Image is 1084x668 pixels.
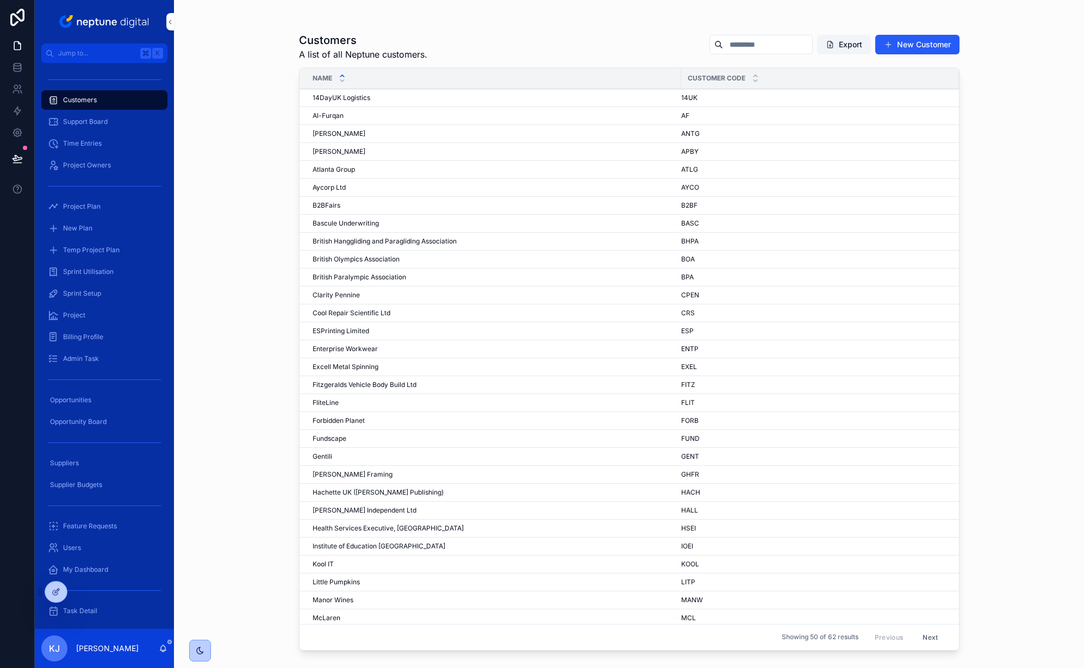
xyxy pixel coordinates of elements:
span: Cool Repair Scientific Ltd [313,309,390,317]
span: Aycorp Ltd [313,183,346,192]
a: Manor Wines [313,596,675,604]
a: ESPrinting Limited [313,327,675,335]
a: Enterprise Workwear [313,345,675,353]
a: Users [41,538,167,558]
a: Forbidden Planet [313,416,675,425]
span: GENT [681,452,699,461]
a: British Olympics Association [313,255,675,264]
span: Enterprise Workwear [313,345,378,353]
a: Hachette UK ([PERSON_NAME] Publishing) [313,488,675,497]
span: ATLG [681,165,698,174]
span: AYCO [681,183,699,192]
a: HSEI [681,524,946,533]
a: BOA [681,255,946,264]
a: Little Pumpkins [313,578,675,586]
span: Al-Furqan [313,111,344,120]
a: Project [41,305,167,325]
span: Time Entries [63,139,102,148]
a: [PERSON_NAME] Independent Ltd [313,506,675,515]
a: Sprint Utilisation [41,262,167,282]
span: Suppliers [50,459,79,467]
span: FliteLine [313,398,339,407]
a: 14DayUK Logistics [313,93,675,102]
span: Customers [63,96,97,104]
span: BPA [681,273,694,282]
span: Billing Profile [63,333,103,341]
a: AYCO [681,183,946,192]
span: Fundscape [313,434,346,443]
span: Users [63,544,81,552]
a: GENT [681,452,946,461]
a: Supplier Budgets [41,475,167,495]
p: [PERSON_NAME] [76,643,139,654]
a: Task Detail [41,601,167,621]
div: scrollable content [35,63,174,629]
a: Health Services Executive, [GEOGRAPHIC_DATA] [313,524,675,533]
span: GHFR [681,470,699,479]
span: Hachette UK ([PERSON_NAME] Publishing) [313,488,444,497]
span: Opportunities [50,396,91,404]
span: Billing Profile [63,628,103,637]
span: APBY [681,147,699,156]
button: Next [915,629,945,646]
span: Excell Metal Spinning [313,363,378,371]
a: FliteLine [313,398,675,407]
a: Excell Metal Spinning [313,363,675,371]
span: IOEI [681,542,693,551]
a: Suppliers [41,453,167,473]
button: Jump to...K [41,43,167,63]
span: Customer Code [688,74,745,83]
span: CRS [681,309,695,317]
span: Bascule Underwriting [313,219,379,228]
a: KOOL [681,560,946,569]
a: Institute of Education [GEOGRAPHIC_DATA] [313,542,675,551]
a: CRS [681,309,946,317]
a: Customers [41,90,167,110]
span: [PERSON_NAME] [313,147,365,156]
a: Bascule Underwriting [313,219,675,228]
span: CPEN [681,291,699,299]
a: Billing Profile [41,623,167,642]
a: Clarity Pennine [313,291,675,299]
a: FLIT [681,398,946,407]
span: HACH [681,488,700,497]
span: British Paralympic Association [313,273,406,282]
a: Opportunity Board [41,412,167,432]
a: Billing Profile [41,327,167,347]
span: Showing 50 of 62 results [782,633,858,642]
a: FUND [681,434,946,443]
span: Clarity Pennine [313,291,360,299]
span: Support Board [63,117,108,126]
a: Kool IT [313,560,675,569]
a: MCL [681,614,946,622]
span: B2BFairs [313,201,340,210]
span: Forbidden Planet [313,416,365,425]
span: A list of all Neptune customers. [299,48,427,61]
a: Opportunities [41,390,167,410]
a: Support Board [41,112,167,132]
span: [PERSON_NAME] Independent Ltd [313,506,416,515]
span: 14UK [681,93,697,102]
a: B2BFairs [313,201,675,210]
span: HALL [681,506,698,515]
a: Project Plan [41,197,167,216]
h1: Customers [299,33,427,48]
a: Cool Repair Scientific Ltd [313,309,675,317]
a: AF [681,111,946,120]
a: BASC [681,219,946,228]
a: [PERSON_NAME] [313,129,675,138]
button: New Customer [875,35,960,54]
span: FUND [681,434,700,443]
a: BHPA [681,237,946,246]
a: Feature Requests [41,516,167,536]
span: FORB [681,416,699,425]
span: Task Detail [63,607,97,615]
span: British Hanggliding and Paragliding Association [313,237,457,246]
span: Health Services Executive, [GEOGRAPHIC_DATA] [313,524,464,533]
a: Project Owners [41,155,167,175]
span: [PERSON_NAME] [313,129,365,138]
a: New Plan [41,218,167,238]
a: MANW [681,596,946,604]
a: FITZ [681,380,946,389]
span: Sprint Utilisation [63,267,114,276]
